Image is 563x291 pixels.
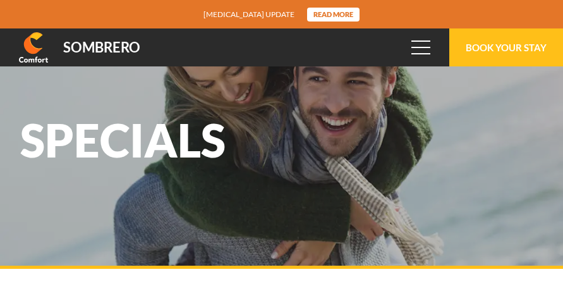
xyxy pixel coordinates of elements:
h1: Specials [20,117,368,163]
button: Menu [402,28,440,66]
div: Sombrero [63,40,140,54]
img: Comfort Inn & Suites Sombrero [19,32,48,63]
span: Menu [411,40,430,54]
span: [MEDICAL_DATA] update [203,8,294,20]
button: Book Your Stay [449,28,563,66]
div: Read more [307,8,360,22]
